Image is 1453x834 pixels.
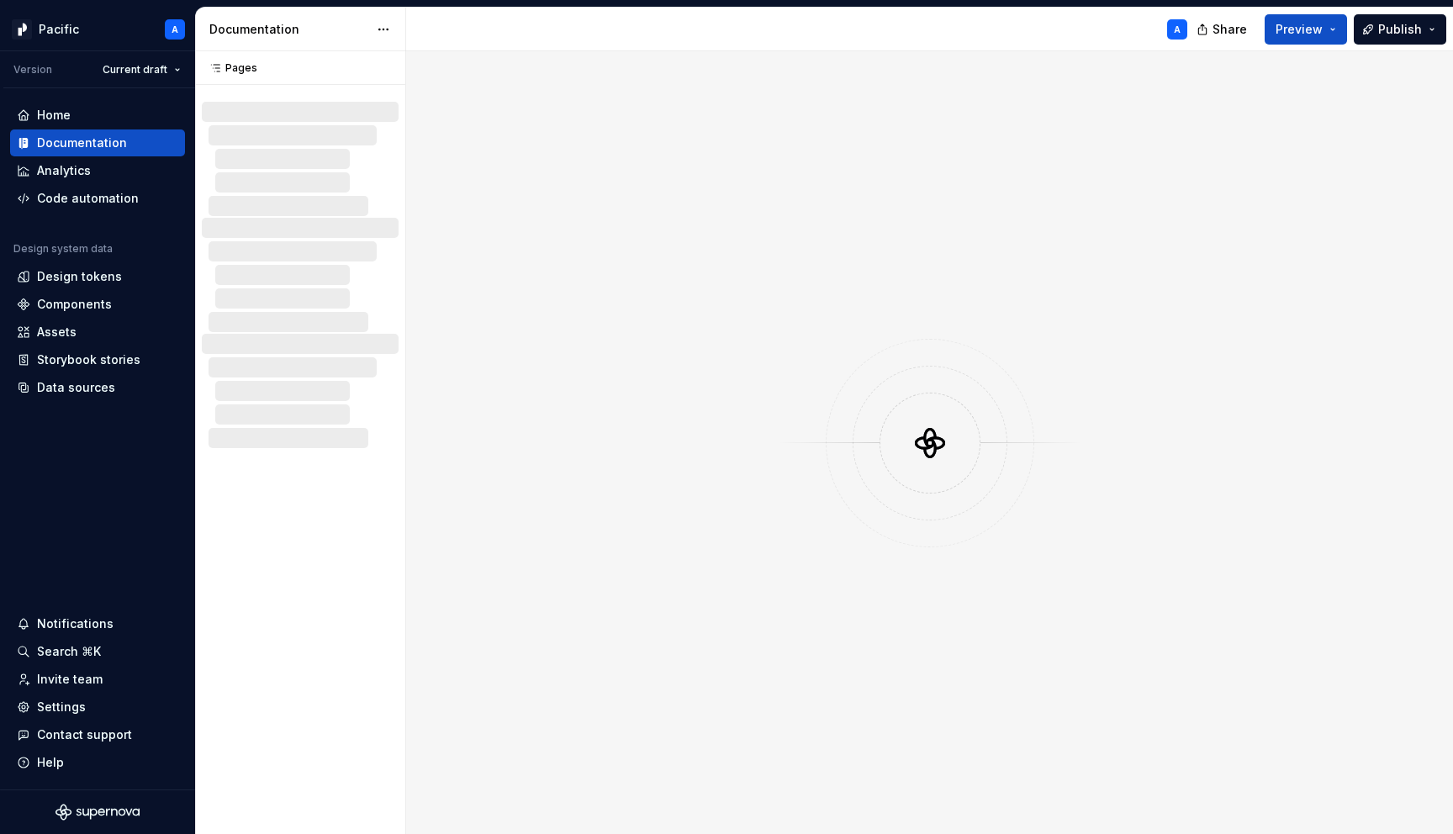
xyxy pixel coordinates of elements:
div: Search ⌘K [37,643,101,660]
div: A [172,23,178,36]
div: Settings [37,699,86,715]
button: Contact support [10,721,185,748]
div: Design system data [13,242,113,256]
button: Current draft [95,58,188,82]
div: Storybook stories [37,351,140,368]
div: Documentation [209,21,368,38]
div: Data sources [37,379,115,396]
span: Preview [1276,21,1323,38]
a: Code automation [10,185,185,212]
div: A [1174,23,1181,36]
button: Help [10,749,185,776]
svg: Supernova Logo [55,804,140,821]
a: Home [10,102,185,129]
a: Analytics [10,157,185,184]
a: Assets [10,319,185,346]
button: Notifications [10,610,185,637]
div: Version [13,63,52,77]
div: Assets [37,324,77,340]
a: Documentation [10,129,185,156]
span: Publish [1378,21,1422,38]
div: Notifications [37,615,114,632]
div: Design tokens [37,268,122,285]
div: Pacific [39,21,79,38]
button: PacificA [3,11,192,47]
a: Settings [10,694,185,721]
img: 8d0dbd7b-a897-4c39-8ca0-62fbda938e11.png [12,19,32,40]
div: Pages [202,61,257,75]
a: Data sources [10,374,185,401]
button: Publish [1354,14,1446,45]
a: Components [10,291,185,318]
span: Current draft [103,63,167,77]
div: Help [37,754,64,771]
div: Code automation [37,190,139,207]
div: Components [37,296,112,313]
div: Documentation [37,135,127,151]
button: Search ⌘K [10,638,185,665]
span: Share [1213,21,1247,38]
button: Share [1188,14,1258,45]
a: Storybook stories [10,346,185,373]
div: Analytics [37,162,91,179]
div: Contact support [37,726,132,743]
a: Invite team [10,666,185,693]
div: Home [37,107,71,124]
a: Design tokens [10,263,185,290]
div: Invite team [37,671,103,688]
button: Preview [1265,14,1347,45]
